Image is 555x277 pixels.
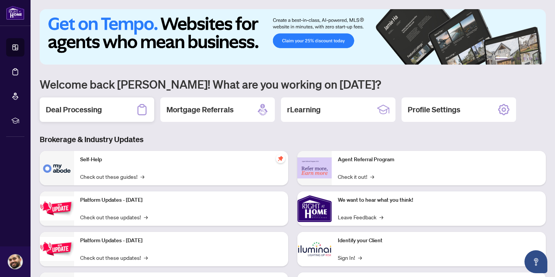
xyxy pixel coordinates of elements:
[517,57,520,60] button: 3
[40,77,546,91] h1: Welcome back [PERSON_NAME]! What are you working on [DATE]?
[408,104,460,115] h2: Profile Settings
[358,253,362,262] span: →
[80,237,282,245] p: Platform Updates - [DATE]
[338,253,362,262] a: Sign In!→
[523,57,526,60] button: 4
[297,157,332,178] img: Agent Referral Program
[379,213,383,221] span: →
[338,237,540,245] p: Identify your Client
[338,213,383,221] a: Leave Feedback→
[40,9,546,65] img: Slide 0
[297,191,332,226] img: We want to hear what you think!
[40,151,74,185] img: Self-Help
[276,154,285,163] span: pushpin
[511,57,514,60] button: 2
[524,250,547,273] button: Open asap
[40,237,74,261] img: Platform Updates - July 8, 2025
[370,172,374,181] span: →
[338,172,374,181] a: Check it out!→
[80,253,148,262] a: Check out these updates!→
[40,134,546,145] h3: Brokerage & Industry Updates
[144,253,148,262] span: →
[287,104,321,115] h2: rLearning
[80,196,282,204] p: Platform Updates - [DATE]
[6,6,24,20] img: logo
[144,213,148,221] span: →
[8,254,23,269] img: Profile Icon
[140,172,144,181] span: →
[40,196,74,220] img: Platform Updates - July 21, 2025
[80,172,144,181] a: Check out these guides!→
[80,213,148,221] a: Check out these updates!→
[535,57,538,60] button: 6
[166,104,234,115] h2: Mortgage Referrals
[338,156,540,164] p: Agent Referral Program
[495,57,508,60] button: 1
[46,104,102,115] h2: Deal Processing
[529,57,532,60] button: 5
[338,196,540,204] p: We want to hear what you think!
[80,156,282,164] p: Self-Help
[297,232,332,266] img: Identify your Client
